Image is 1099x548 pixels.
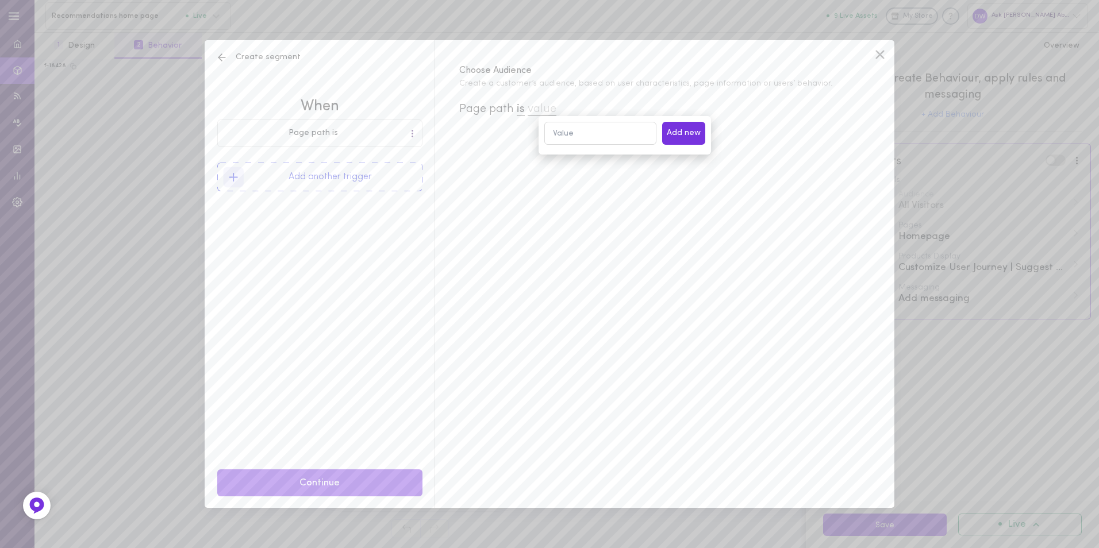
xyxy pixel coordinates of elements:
[489,103,514,115] span: path
[216,52,301,63] span: Create segment
[517,103,525,115] span: is
[28,497,45,514] img: Feedback Button
[459,103,486,115] span: Page
[217,97,422,117] span: When
[528,103,556,115] span: value
[544,122,656,144] input: Value
[218,129,409,137] div: Page path is
[217,469,422,496] button: Continue
[459,79,870,89] span: Create a customer’s audience, based on user characteristics, page information or users’ behavior.
[217,163,422,191] button: Add another trigger
[459,64,870,77] span: Choose Audience
[662,122,705,144] button: Add new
